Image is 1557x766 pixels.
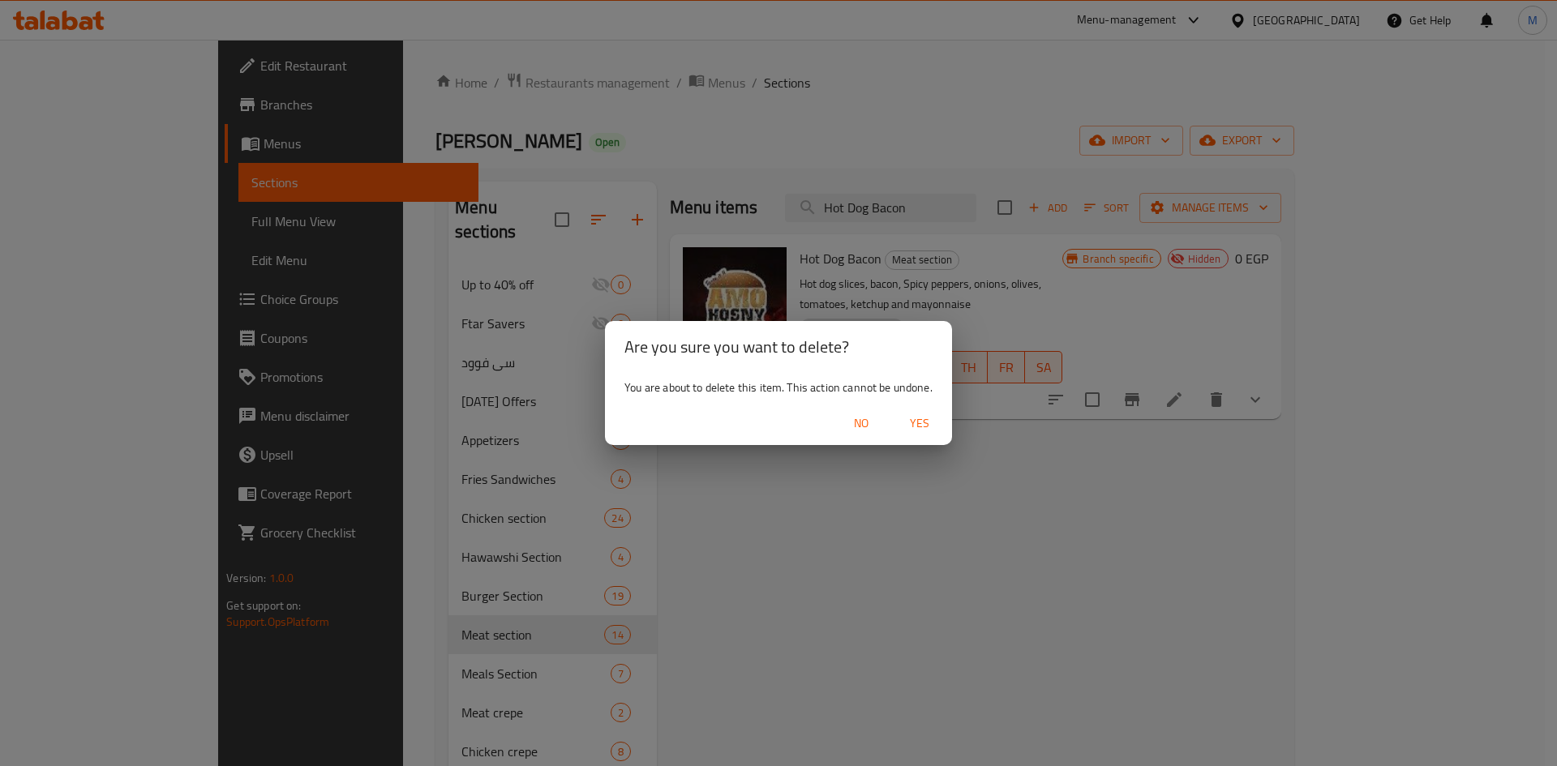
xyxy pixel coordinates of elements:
[624,334,933,360] h2: Are you sure you want to delete?
[894,409,946,439] button: Yes
[605,373,952,402] div: You are about to delete this item. This action cannot be undone.
[835,409,887,439] button: No
[900,413,939,434] span: Yes
[842,413,881,434] span: No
